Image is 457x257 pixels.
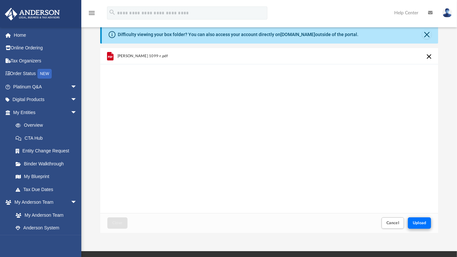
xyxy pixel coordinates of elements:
[100,48,438,233] div: Upload
[9,132,87,145] a: CTA Hub
[3,8,62,20] img: Anderson Advisors Platinum Portal
[422,30,431,39] button: Close
[71,196,84,209] span: arrow_drop_down
[109,9,116,16] i: search
[88,9,96,17] i: menu
[413,221,426,225] span: Upload
[5,29,87,42] a: Home
[442,8,452,18] img: User Pic
[386,221,399,225] span: Cancel
[382,217,404,229] button: Cancel
[425,53,433,60] button: Cancel this upload
[5,93,87,106] a: Digital Productsarrow_drop_down
[107,217,128,229] button: Close
[9,234,84,247] a: Client Referrals
[9,183,87,196] a: Tax Due Dates
[37,69,52,79] div: NEW
[9,222,84,235] a: Anderson System
[5,106,87,119] a: My Entitiesarrow_drop_down
[100,48,438,213] div: grid
[9,209,80,222] a: My Anderson Team
[71,93,84,107] span: arrow_drop_down
[71,106,84,119] span: arrow_drop_down
[9,170,84,183] a: My Blueprint
[71,80,84,94] span: arrow_drop_down
[88,12,96,17] a: menu
[5,196,84,209] a: My Anderson Teamarrow_drop_down
[9,145,87,158] a: Entity Change Request
[5,80,87,93] a: Platinum Q&Aarrow_drop_down
[5,67,87,81] a: Order StatusNEW
[5,42,87,55] a: Online Ordering
[9,119,87,132] a: Overview
[5,54,87,67] a: Tax Organizers
[118,31,358,38] div: Difficulty viewing your box folder? You can also access your account directly on outside of the p...
[9,157,87,170] a: Binder Walkthrough
[112,221,123,225] span: Close
[117,54,168,58] span: [PERSON_NAME] 1099-r.pdf
[408,217,431,229] button: Upload
[280,32,315,37] a: [DOMAIN_NAME]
